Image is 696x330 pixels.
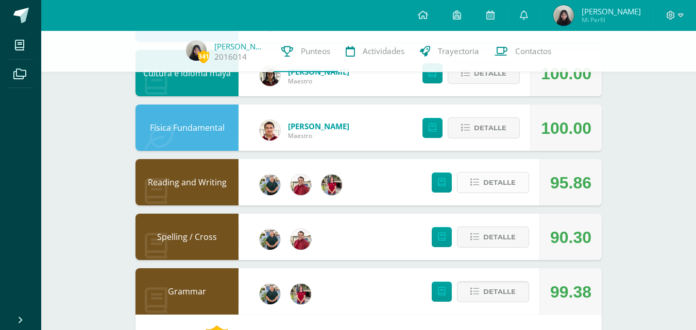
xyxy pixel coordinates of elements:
[541,50,591,97] div: 100.00
[274,31,338,72] a: Punteos
[457,172,529,193] button: Detalle
[186,40,207,61] img: b98dcfdf1e9a445b6df2d552ad5736ea.png
[483,173,516,192] span: Detalle
[487,31,559,72] a: Contactos
[260,229,280,250] img: d3b263647c2d686994e508e2c9b90e59.png
[483,282,516,301] span: Detalle
[288,121,349,131] a: [PERSON_NAME]
[412,31,487,72] a: Trayectoria
[448,117,520,138] button: Detalle
[301,46,330,57] span: Punteos
[260,175,280,195] img: d3b263647c2d686994e508e2c9b90e59.png
[135,50,239,96] div: Cultura e idioma maya
[550,214,591,260] div: 90.30
[438,46,479,57] span: Trayectoria
[483,228,516,247] span: Detalle
[448,63,520,84] button: Detalle
[260,120,280,141] img: 76b79572e868f347d82537b4f7bc2cf5.png
[550,269,591,315] div: 99.38
[135,214,239,260] div: Spelling / Cross
[457,227,529,248] button: Detalle
[260,284,280,304] img: d3b263647c2d686994e508e2c9b90e59.png
[457,281,529,302] button: Detalle
[541,105,591,151] div: 100.00
[260,65,280,86] img: c64be9d0b6a0f58b034d7201874f2d94.png
[291,175,311,195] img: 4433c8ec4d0dcbe293dd19cfa8535420.png
[291,284,311,304] img: ea60e6a584bd98fae00485d881ebfd6b.png
[553,5,574,26] img: b98dcfdf1e9a445b6df2d552ad5736ea.png
[135,105,239,151] div: Física Fundamental
[321,175,342,195] img: ea60e6a584bd98fae00485d881ebfd6b.png
[515,46,551,57] span: Contactos
[198,50,209,63] span: 341
[474,64,506,83] span: Detalle
[582,15,641,24] span: Mi Perfil
[582,6,641,16] span: [PERSON_NAME]
[550,160,591,206] div: 95.86
[338,31,412,72] a: Actividades
[288,131,349,140] span: Maestro
[288,77,349,85] span: Maestro
[135,268,239,315] div: Grammar
[291,229,311,250] img: 4433c8ec4d0dcbe293dd19cfa8535420.png
[214,41,266,51] a: [PERSON_NAME]
[214,51,247,62] a: 2016014
[135,159,239,205] div: Reading and Writing
[474,118,506,137] span: Detalle
[363,46,404,57] span: Actividades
